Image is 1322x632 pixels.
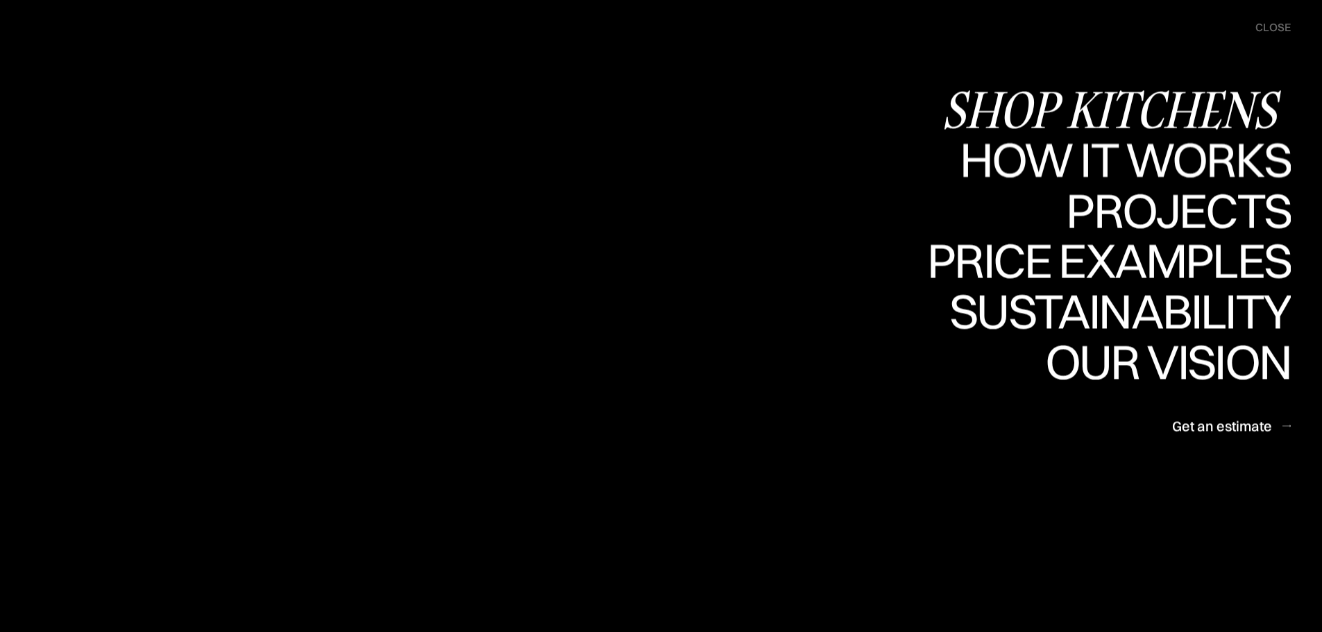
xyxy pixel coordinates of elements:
div: Sustainability [938,336,1291,384]
div: Projects [1066,234,1291,283]
a: Price examplesPrice examples [927,237,1291,287]
div: Price examples [927,237,1291,285]
a: Shop Kitchens [942,85,1291,135]
div: How it works [956,135,1291,184]
div: Price examples [927,285,1291,334]
div: How it works [956,184,1291,232]
div: Our vision [1033,386,1291,434]
a: Our visionOur vision [1033,337,1291,388]
a: ProjectsProjects [1066,186,1291,237]
div: close [1255,20,1291,35]
div: Projects [1066,186,1291,234]
div: Shop Kitchens [942,85,1291,133]
a: SustainabilitySustainability [938,287,1291,338]
a: Get an estimate [1172,409,1291,443]
a: How it worksHow it works [956,135,1291,186]
div: Get an estimate [1172,416,1272,435]
div: menu [1242,14,1291,42]
div: Our vision [1033,337,1291,386]
div: Sustainability [938,287,1291,336]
